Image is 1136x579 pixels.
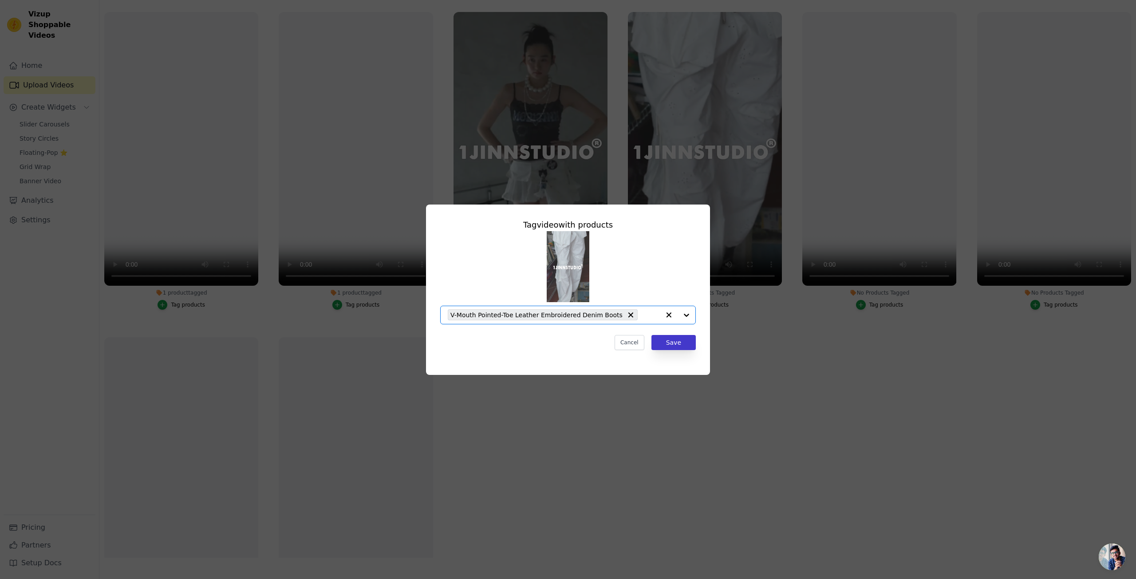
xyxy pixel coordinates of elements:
[615,335,644,350] button: Cancel
[547,231,589,302] img: tn-b46a322f5e7b42cdafbacabef02bd369.png
[440,219,696,231] div: Tag video with products
[1099,544,1125,570] div: 开放式聊天
[651,335,696,350] button: Save
[450,310,623,320] span: V-Mouth Pointed-Toe Leather Embroidered Denim Boots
